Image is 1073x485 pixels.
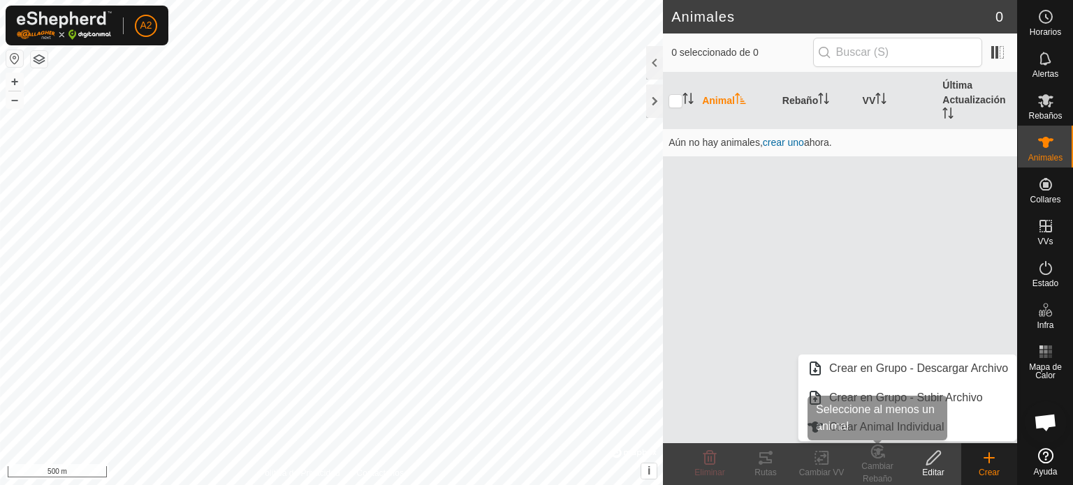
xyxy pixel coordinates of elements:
[1032,70,1058,78] span: Alertas
[905,466,961,479] div: Editar
[849,460,905,485] div: Cambiar Rebaño
[829,360,1008,377] span: Crear en Grupo - Descargar Archivo
[995,6,1003,27] span: 0
[1025,401,1067,443] div: Chat abierto
[1037,321,1053,329] span: Infra
[1028,154,1063,162] span: Animales
[794,466,849,479] div: Cambiar VV
[1030,28,1061,36] span: Horarios
[1030,195,1060,204] span: Collares
[17,11,112,40] img: Logo Gallagher
[6,73,23,90] button: +
[641,463,657,479] button: i
[961,466,1017,479] div: Crear
[798,413,1016,441] li: Crear Animal Individual
[813,38,982,67] input: Buscar (S)
[818,95,829,106] p-sorticon: Activar para ordenar
[31,51,48,68] button: Capas del Mapa
[798,355,1016,382] li: Crear en Grupo - Descargar Archivo
[937,73,1017,129] th: Última Actualización
[663,128,1017,156] td: Aún no hay animales, ahora.
[683,95,694,106] p-sorticon: Activar para ordenar
[6,50,23,67] button: Restablecer Mapa
[857,73,937,129] th: VV
[1021,363,1070,380] span: Mapa de Calor
[829,389,983,406] span: Crear en Grupo - Subir Archivo
[738,466,794,479] div: Rutas
[259,467,340,479] a: Política de Privacidad
[798,384,1016,412] li: Crear en Grupo - Subir Archivo
[777,73,857,129] th: Rebaño
[140,18,152,33] span: A2
[942,110,954,121] p-sorticon: Activar para ordenar
[6,91,23,108] button: –
[1018,442,1073,482] a: Ayuda
[763,137,804,148] span: crear uno
[1028,112,1062,120] span: Rebaños
[357,467,404,479] a: Contáctenos
[696,73,777,129] th: Animal
[829,419,944,435] span: Crear Animal Individual
[1034,468,1058,476] span: Ayuda
[648,465,650,477] span: i
[671,45,812,60] span: 0 seleccionado de 0
[671,8,995,25] h2: Animales
[875,95,886,106] p-sorticon: Activar para ordenar
[694,468,724,477] span: Eliminar
[735,95,746,106] p-sorticon: Activar para ordenar
[1037,237,1053,246] span: VVs
[1032,279,1058,288] span: Estado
